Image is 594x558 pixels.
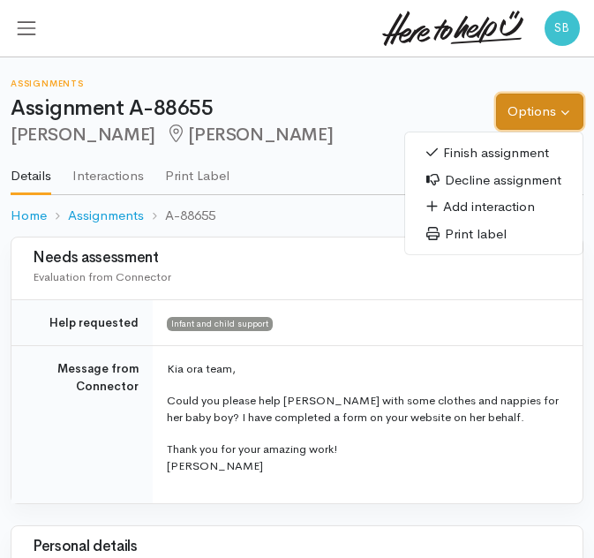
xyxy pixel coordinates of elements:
[11,206,47,226] a: Home
[545,11,580,46] span: SB
[405,221,583,248] a: Print label
[382,11,523,46] img: heretohelpu.svg
[11,124,496,145] h2: [PERSON_NAME]
[144,206,215,226] li: A-88655
[33,269,171,284] span: Evaluation from Connector
[496,94,583,130] button: Options
[33,250,561,267] h3: Needs assessment
[11,145,51,196] a: Details
[405,139,583,167] a: Finish assignment
[11,346,153,503] td: Message from Connector
[167,360,561,378] p: Kia ora team,
[167,317,273,331] span: Infant and child support
[33,539,561,555] h3: Personal details
[404,132,583,255] ul: Options
[167,392,561,426] p: Could you please help [PERSON_NAME] with some clothes and nappies for her baby boy? I have comple...
[165,145,229,194] a: Print Label
[11,96,496,119] h1: Assignment A-88655
[14,12,39,44] button: Toggle navigation
[405,193,583,221] a: Add interaction
[166,124,333,146] span: [PERSON_NAME]
[545,19,580,35] a: SB
[72,145,144,194] a: Interactions
[68,206,144,226] a: Assignments
[167,441,561,475] p: Thank you for your amazing work! [PERSON_NAME]
[11,299,153,346] td: Help requested
[405,167,583,194] a: Decline assignment
[11,195,583,237] nav: breadcrumb
[11,79,496,88] h6: Assignments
